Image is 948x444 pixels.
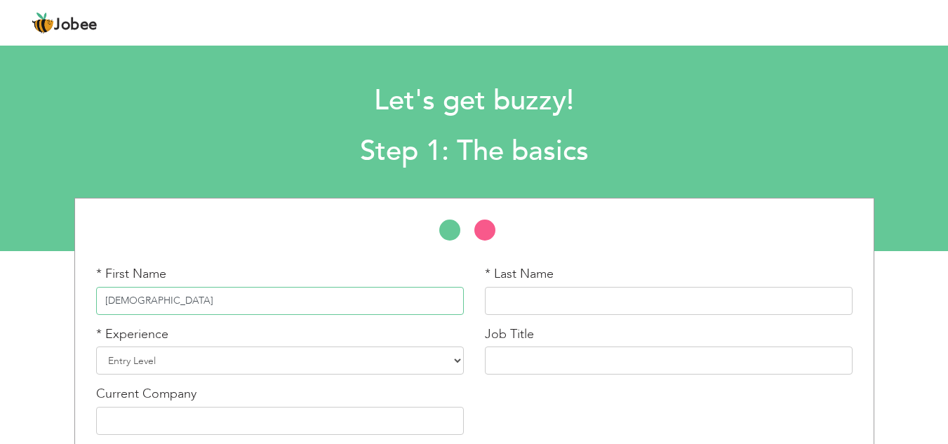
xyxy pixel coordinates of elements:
span: Jobee [54,18,98,33]
h2: Step 1: The basics [129,133,819,170]
h1: Let's get buzzy! [129,83,819,119]
label: * First Name [96,265,166,283]
label: Job Title [485,325,534,344]
label: * Experience [96,325,168,344]
img: jobee.io [32,12,54,34]
label: Current Company [96,385,196,403]
label: * Last Name [485,265,554,283]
